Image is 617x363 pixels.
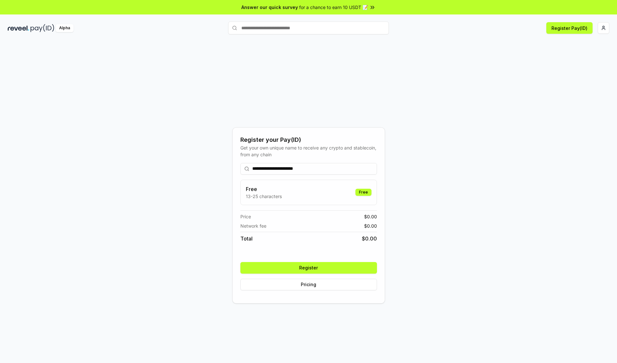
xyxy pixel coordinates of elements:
[240,144,377,158] div: Get your own unique name to receive any crypto and stablecoin, from any chain
[240,213,251,220] span: Price
[240,235,253,242] span: Total
[240,222,266,229] span: Network fee
[246,193,282,200] p: 13-25 characters
[355,189,371,196] div: Free
[299,4,368,11] span: for a chance to earn 10 USDT 📝
[246,185,282,193] h3: Free
[241,4,298,11] span: Answer our quick survey
[240,262,377,274] button: Register
[56,24,74,32] div: Alpha
[8,24,29,32] img: reveel_dark
[364,222,377,229] span: $ 0.00
[240,279,377,290] button: Pricing
[31,24,54,32] img: pay_id
[240,135,377,144] div: Register your Pay(ID)
[362,235,377,242] span: $ 0.00
[546,22,593,34] button: Register Pay(ID)
[364,213,377,220] span: $ 0.00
